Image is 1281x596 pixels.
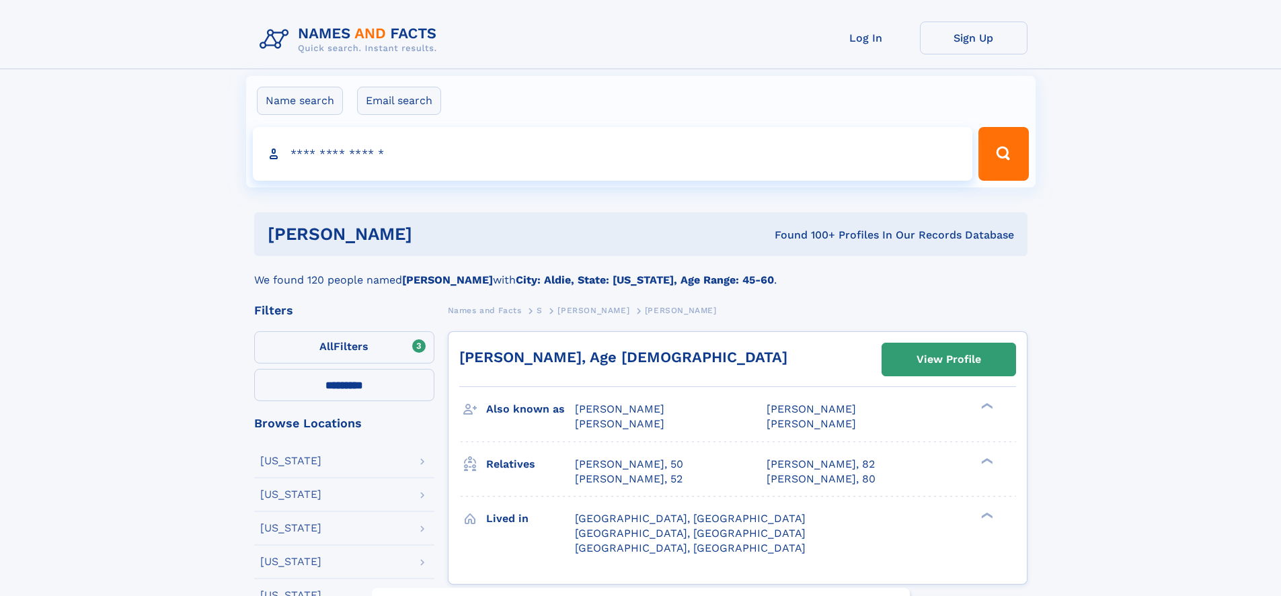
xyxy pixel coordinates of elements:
[254,256,1027,288] div: We found 120 people named with .
[357,87,441,115] label: Email search
[486,507,575,530] h3: Lived in
[645,306,717,315] span: [PERSON_NAME]
[448,302,522,318] a: Names and Facts
[575,527,806,540] span: [GEOGRAPHIC_DATA], [GEOGRAPHIC_DATA]
[254,22,448,58] img: Logo Names and Facts
[319,340,334,353] span: All
[260,523,321,534] div: [US_STATE]
[575,542,806,554] span: [GEOGRAPHIC_DATA], [GEOGRAPHIC_DATA]
[254,304,434,316] div: Filters
[268,226,594,243] h1: [PERSON_NAME]
[593,228,1014,243] div: Found 100+ Profiles In Our Records Database
[402,273,493,286] b: [PERSON_NAME]
[767,472,876,486] a: [PERSON_NAME], 80
[917,344,981,375] div: View Profile
[812,22,920,54] a: Log In
[767,417,856,430] span: [PERSON_NAME]
[260,456,321,466] div: [US_STATE]
[767,457,875,472] a: [PERSON_NAME], 82
[557,306,629,315] span: [PERSON_NAME]
[254,331,434,364] label: Filters
[978,127,1028,181] button: Search Button
[575,472,683,486] a: [PERSON_NAME], 52
[575,402,664,415] span: [PERSON_NAME]
[978,456,994,465] div: ❯
[260,489,321,500] div: [US_STATE]
[486,398,575,421] h3: Also known as
[257,87,343,115] label: Name search
[260,556,321,567] div: [US_STATE]
[767,402,856,415] span: [PERSON_NAME]
[537,306,543,315] span: S
[254,417,434,429] div: Browse Locations
[537,302,543,318] a: S
[459,349,787,366] a: [PERSON_NAME], Age [DEMOGRAPHIC_DATA]
[575,512,806,525] span: [GEOGRAPHIC_DATA], [GEOGRAPHIC_DATA]
[575,417,664,430] span: [PERSON_NAME]
[557,302,629,318] a: [PERSON_NAME]
[253,127,973,181] input: search input
[575,457,683,472] a: [PERSON_NAME], 50
[978,511,994,519] div: ❯
[486,453,575,476] h3: Relatives
[978,402,994,411] div: ❯
[920,22,1027,54] a: Sign Up
[882,343,1015,376] a: View Profile
[516,273,774,286] b: City: Aldie, State: [US_STATE], Age Range: 45-60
